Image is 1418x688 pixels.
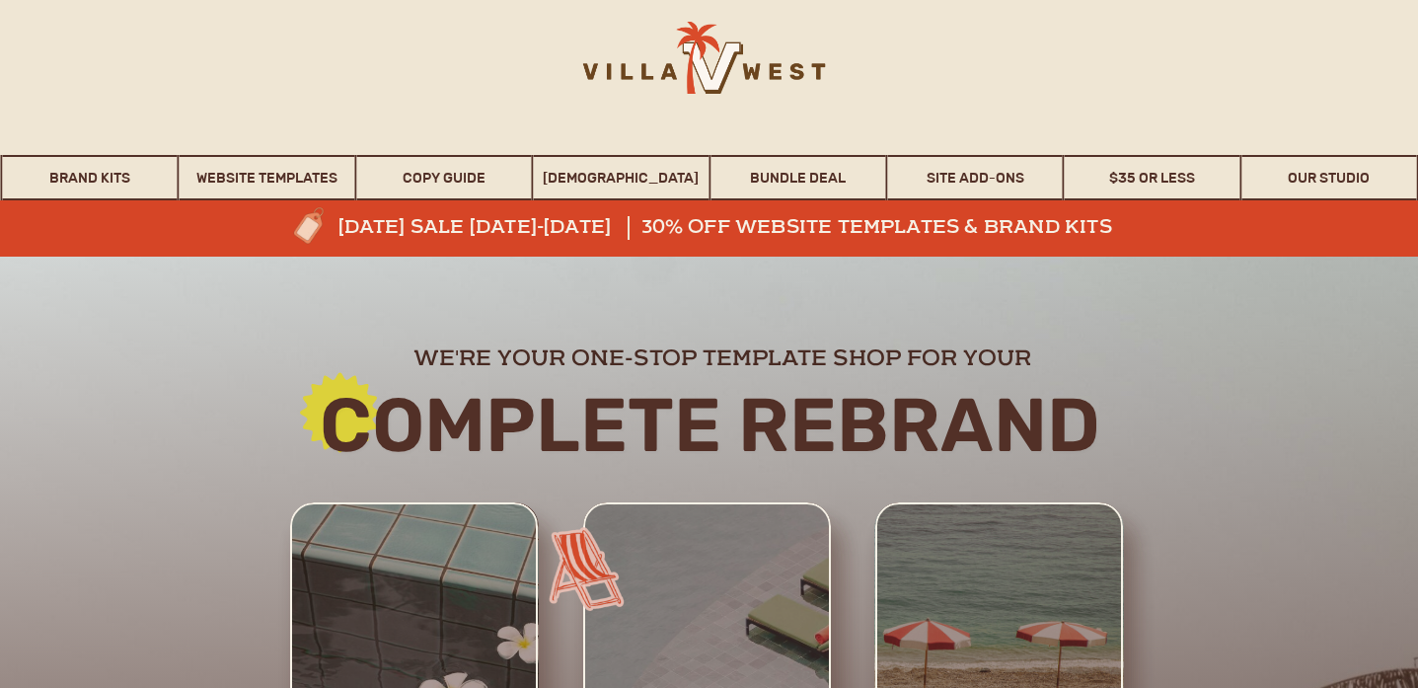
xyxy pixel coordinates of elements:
[273,344,1172,368] h2: we're your one-stop template shop for your
[1241,155,1416,200] a: Our Studio
[177,385,1243,465] h2: Complete rebrand
[3,155,178,200] a: Brand Kits
[338,216,676,240] a: [DATE] sale [DATE]-[DATE]
[710,155,885,200] a: Bundle Deal
[1065,155,1239,200] a: $35 or Less
[887,155,1062,200] a: Site Add-Ons
[356,155,531,200] a: Copy Guide
[180,155,354,200] a: Website Templates
[641,216,1131,240] a: 30% off website templates & brand kits
[534,155,709,200] a: [DEMOGRAPHIC_DATA]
